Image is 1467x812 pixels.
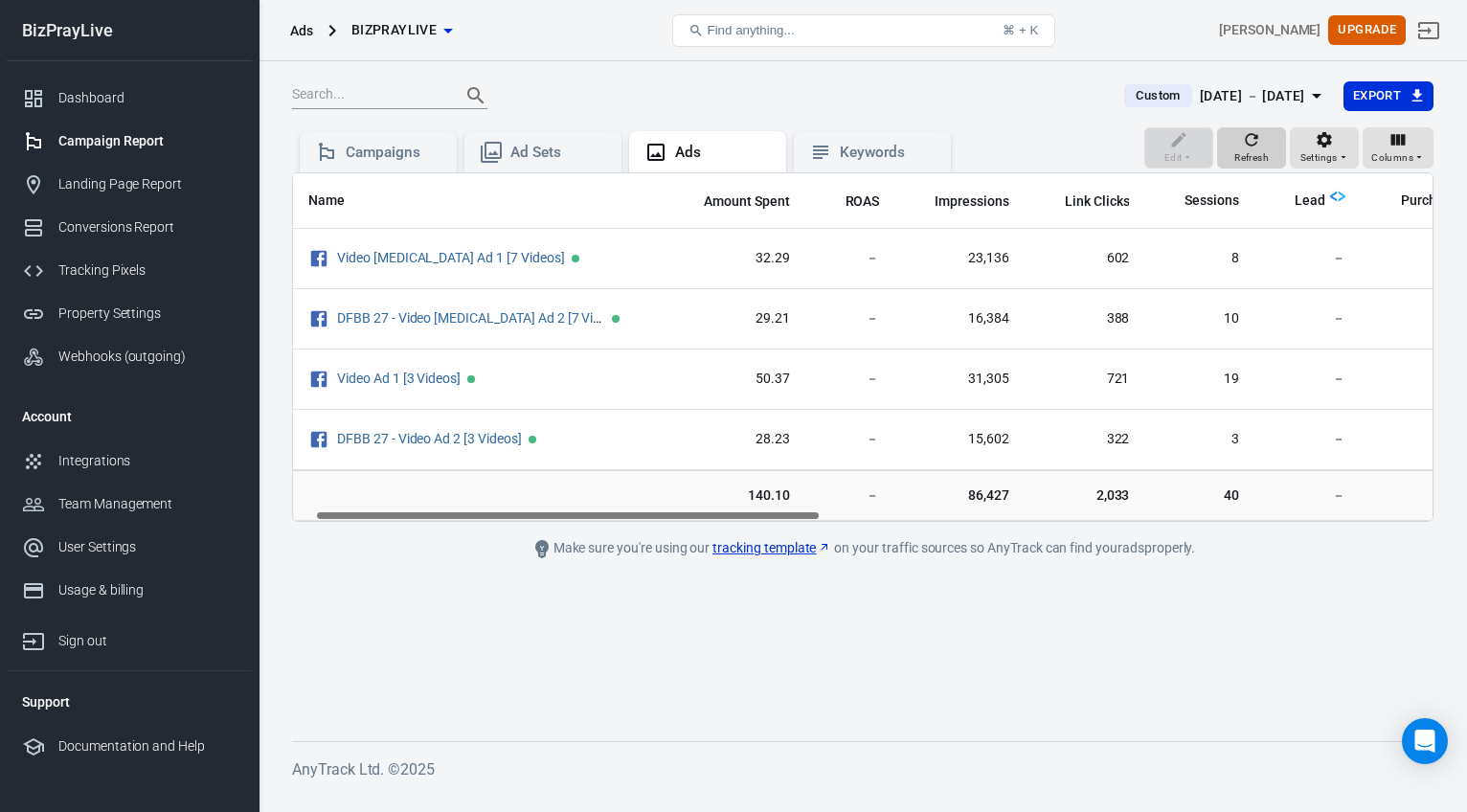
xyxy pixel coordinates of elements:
[7,612,252,663] a: Sign out
[7,483,252,526] a: Team Management
[337,431,522,446] a: DFBB 27 - Video Ad 2 [3 Videos]
[58,131,237,151] div: Campaign Report
[467,375,475,383] span: Active
[58,537,237,557] div: User Settings
[1300,149,1338,167] span: Settings
[58,217,237,237] div: Conversions Report
[292,757,1433,781] h6: AnyTrack Ltd. © 2025
[708,23,795,37] span: Find anything...
[910,190,1009,213] span: The number of times your ads were on screen.
[308,368,329,391] svg: Facebook Ads
[679,485,790,505] span: 140.10
[1040,485,1130,505] span: 2,033
[704,190,790,213] span: The estimated total amount of money you've spent on your campaign, ad set or ad during its schedule.
[1270,249,1345,268] span: －
[1270,309,1345,328] span: －
[704,192,790,212] span: Amount Spent
[337,310,625,326] a: DFBB 27 - Video [MEDICAL_DATA] Ad 2 [7 Videos]
[1219,20,1320,40] div: Account id: 0q2gjieR
[293,173,1433,521] div: scrollable content
[58,494,237,514] div: Team Management
[672,14,1055,47] button: Find anything...⌘ + K
[346,143,441,163] div: Campaigns
[432,537,1294,560] div: Make sure you're using our on your traffic sources so AnyTrack can find your ads properly.
[1376,192,1458,211] span: Purchase
[910,485,1009,505] span: 86,427
[679,370,790,389] span: 50.37
[846,192,880,212] span: ROAS
[351,18,437,42] span: BizPrayLive
[7,292,252,335] a: Property Settings
[1185,192,1239,211] span: Sessions
[1290,127,1359,169] button: Settings
[58,631,237,651] div: Sign out
[308,192,370,211] span: Name
[935,192,1009,212] span: Impressions
[821,370,880,389] span: －
[308,192,345,211] span: Name
[1040,190,1130,213] span: The number of clicks on links within the ad that led to advertiser-specified destinations
[910,309,1009,328] span: 16,384
[712,538,831,558] a: tracking template
[308,307,329,330] svg: Facebook Ads
[510,143,606,163] div: Ad Sets
[1328,15,1406,45] button: Upgrade
[1270,370,1345,389] span: －
[1363,127,1433,169] button: Columns
[840,143,936,163] div: Keywords
[679,309,790,328] span: 29.21
[337,251,568,264] span: Video ADHD Ad 1 [7 Videos]
[7,120,252,163] a: Campaign Report
[1270,485,1345,505] span: －
[1402,718,1448,764] div: Open Intercom Messenger
[679,190,790,213] span: The estimated total amount of money you've spent on your campaign, ad set or ad during its schedule.
[7,163,252,206] a: Landing Page Report
[821,430,880,449] span: －
[910,430,1009,449] span: 15,602
[1401,192,1458,211] span: Purchase
[1371,149,1413,167] span: Columns
[308,428,329,451] svg: Facebook Ads
[1040,249,1130,268] span: 602
[337,371,461,386] a: Video Ad 1 [3 Videos]
[1128,86,1187,105] span: Custom
[290,21,313,40] div: Ads
[612,315,620,323] span: Active
[935,190,1009,213] span: The number of times your ads were on screen.
[337,311,608,325] span: DFBB 27 - Video ADHD Ad 2 [7 Videos]
[58,174,237,194] div: Landing Page Report
[821,309,880,328] span: －
[337,250,565,265] a: Video [MEDICAL_DATA] Ad 1 [7 Videos]
[1295,192,1325,211] span: Lead
[1065,190,1130,213] span: The number of clicks on links within the ad that led to advertiser-specified destinations
[58,736,237,756] div: Documentation and Help
[7,206,252,249] a: Conversions Report
[679,249,790,268] span: 32.29
[1160,309,1239,328] span: 10
[7,249,252,292] a: Tracking Pixels
[1003,23,1038,37] div: ⌘ + K
[821,249,880,268] span: －
[1270,192,1325,211] span: Lead
[1217,127,1286,169] button: Refresh
[58,347,237,367] div: Webhooks (outgoing)
[1065,192,1130,212] span: Link Clicks
[821,485,880,505] span: －
[1343,81,1433,111] button: Export
[529,436,536,443] span: Active
[1406,8,1452,54] a: Sign out
[7,526,252,569] a: User Settings
[7,335,252,378] a: Webhooks (outgoing)
[58,88,237,108] div: Dashboard
[7,569,252,612] a: Usage & billing
[1160,249,1239,268] span: 8
[7,394,252,440] li: Account
[1160,485,1239,505] span: 40
[7,679,252,725] li: Support
[337,372,463,385] span: Video Ad 1 [3 Videos]
[675,143,771,163] div: Ads
[308,247,329,270] svg: Facebook Ads
[58,260,237,281] div: Tracking Pixels
[7,22,252,39] div: BizPrayLive
[58,580,237,600] div: Usage & billing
